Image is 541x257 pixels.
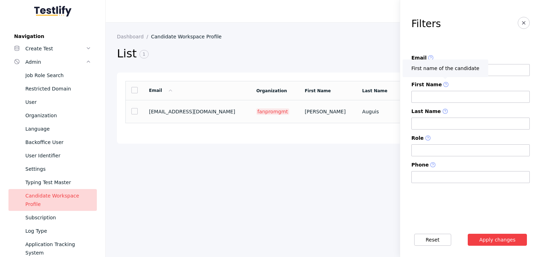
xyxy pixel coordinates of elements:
[414,234,451,246] button: Reset
[256,108,289,115] a: fanpromgmt
[149,88,173,93] a: Email
[25,44,86,53] div: Create Test
[411,82,530,88] label: First Name
[117,34,151,39] a: Dashboard
[34,6,71,17] img: Testlify - Backoffice
[8,69,97,82] a: Job Role Search
[8,149,97,162] a: User Identifier
[411,108,530,115] label: Last Name
[8,122,97,136] a: Language
[411,135,530,142] label: Role
[411,55,530,61] label: Email
[25,98,91,106] div: User
[149,109,245,114] section: [EMAIL_ADDRESS][DOMAIN_NAME]
[8,109,97,122] a: Organization
[25,240,91,257] div: Application Tracking System
[8,82,97,95] a: Restricted Domain
[411,18,441,30] h3: Filters
[8,176,97,189] a: Typing Test Master
[25,58,86,66] div: Admin
[305,88,331,93] a: First Name
[362,109,391,114] section: Auguis
[139,50,149,58] span: 1
[25,151,91,160] div: User Identifier
[8,136,97,149] a: Backoffice User
[8,95,97,109] a: User
[8,224,97,238] a: Log Type
[25,84,91,93] div: Restricted Domain
[305,109,351,114] section: [PERSON_NAME]
[25,111,91,120] div: Organization
[8,162,97,176] a: Settings
[468,234,527,246] button: Apply changes
[8,189,97,211] a: Candidate Workspace Profile
[25,192,91,208] div: Candidate Workspace Profile
[25,165,91,173] div: Settings
[25,125,91,133] div: Language
[362,88,387,93] a: Last Name
[25,213,91,222] div: Subscription
[8,211,97,224] a: Subscription
[256,88,287,93] a: Organization
[151,34,228,39] a: Candidate Workspace Profile
[117,46,412,61] h2: List
[411,162,530,168] label: Phone
[25,71,91,80] div: Job Role Search
[25,138,91,146] div: Backoffice User
[25,227,91,235] div: Log Type
[8,33,97,39] label: Navigation
[25,178,91,187] div: Typing Test Master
